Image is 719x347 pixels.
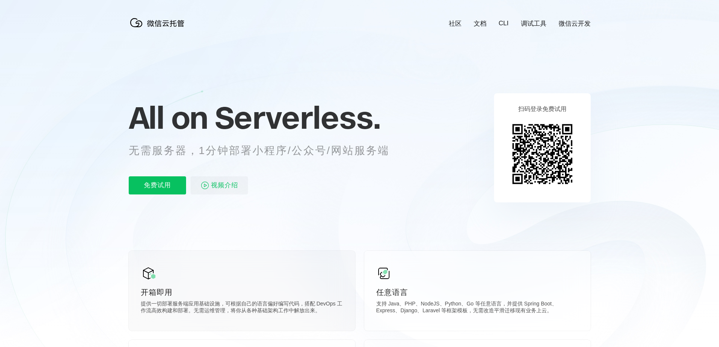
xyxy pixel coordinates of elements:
span: 视频介绍 [211,176,238,194]
p: 开箱即用 [141,287,343,298]
img: video_play.svg [200,181,209,190]
a: 文档 [474,19,487,28]
a: CLI [499,20,508,27]
a: 微信云开发 [559,19,591,28]
a: 微信云托管 [129,25,189,31]
p: 扫码登录免费试用 [518,105,567,113]
a: 调试工具 [521,19,547,28]
p: 无需服务器，1分钟部署小程序/公众号/网站服务端 [129,143,403,158]
p: 免费试用 [129,176,186,194]
a: 社区 [449,19,462,28]
img: 微信云托管 [129,15,189,30]
p: 提供一切部署服务端应用基础设施，可根据自己的语言偏好编写代码，搭配 DevOps 工作流高效构建和部署。无需运维管理，将你从各种基础架构工作中解放出来。 [141,301,343,316]
p: 任意语言 [376,287,579,298]
span: Serverless. [215,99,380,136]
span: All on [129,99,208,136]
p: 支持 Java、PHP、NodeJS、Python、Go 等任意语言，并提供 Spring Boot、Express、Django、Laravel 等框架模板，无需改造平滑迁移现有业务上云。 [376,301,579,316]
